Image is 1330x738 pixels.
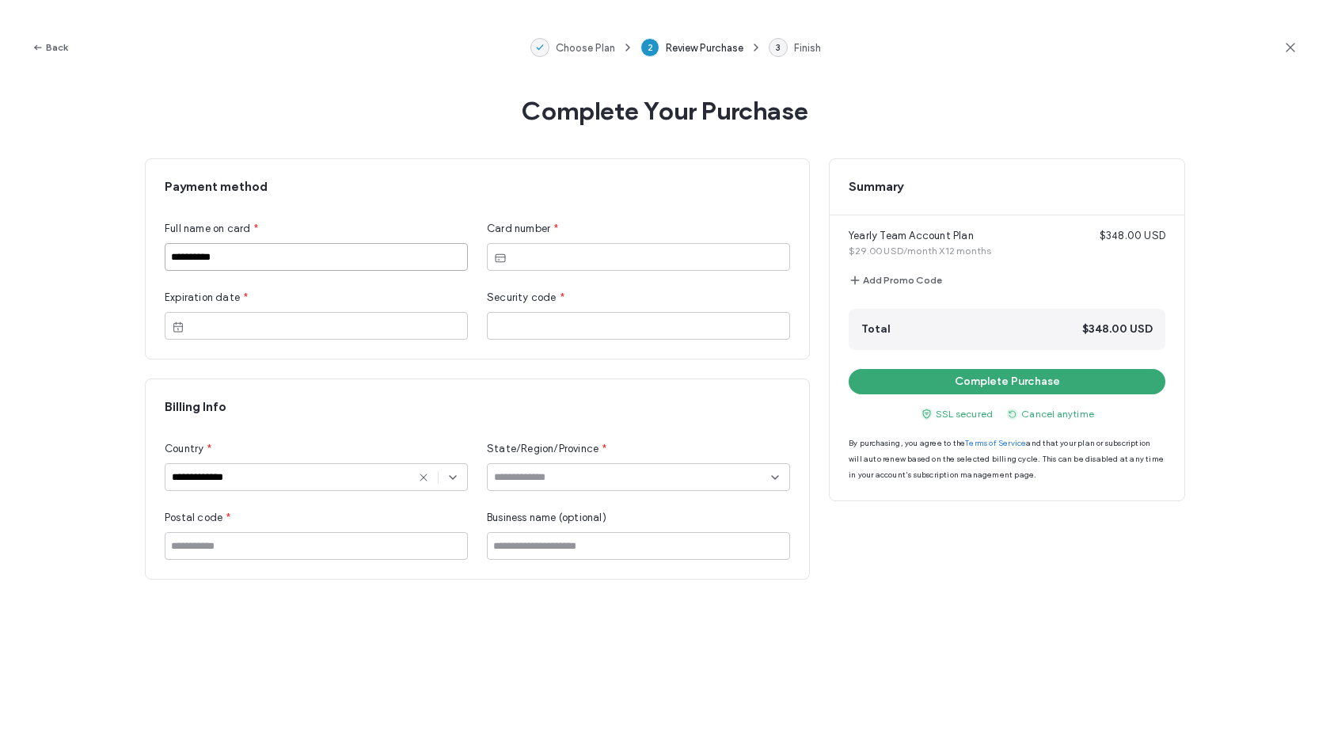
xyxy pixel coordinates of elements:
[920,407,993,421] span: SSL secured
[1082,321,1153,337] span: $348.00 USD
[513,251,783,264] iframe: Secure card number input frame
[849,228,1081,244] span: Yearly Team Account Plan
[849,438,1164,480] span: By purchasing, you agree to the and that your plan or subscription will auto renew based on the s...
[165,290,240,306] span: Expiration date
[165,510,222,526] span: Postal code
[165,398,790,416] span: Billing Info
[487,221,550,237] span: Card number
[487,290,557,306] span: Security code
[165,221,250,237] span: Full name on card
[849,271,942,290] button: Add Promo Code
[830,178,1184,196] span: Summary
[1005,407,1094,421] span: Cancel anytime
[861,321,890,337] span: Total
[165,178,790,196] span: Payment method
[965,438,1026,448] a: Terms of Service
[165,441,203,457] span: Country
[849,244,1066,258] span: $29.00 USD/month X12 months
[1100,228,1165,244] span: $348.00 USD
[487,441,598,457] span: State/Region/Province
[487,510,606,526] span: Business name (optional)
[191,320,461,333] iframe: Secure expiration date input frame
[849,369,1165,394] button: Complete Purchase
[494,320,783,333] iframe: Secure CVC input frame
[522,95,808,127] span: Complete Your Purchase
[32,38,68,57] button: Back
[556,42,615,54] span: Choose Plan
